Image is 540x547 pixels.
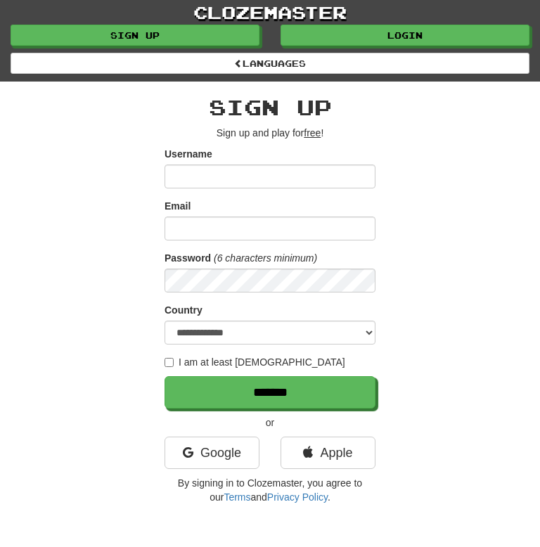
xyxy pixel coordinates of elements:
[165,126,375,140] p: Sign up and play for !
[165,96,375,119] h2: Sign up
[281,437,375,469] a: Apple
[11,53,529,74] a: Languages
[165,437,259,469] a: Google
[165,416,375,430] p: or
[165,199,191,213] label: Email
[214,252,317,264] em: (6 characters minimum)
[165,358,174,367] input: I am at least [DEMOGRAPHIC_DATA]
[304,127,321,139] u: free
[11,25,259,46] a: Sign up
[165,303,202,317] label: Country
[224,491,250,503] a: Terms
[165,147,212,161] label: Username
[267,491,328,503] a: Privacy Policy
[281,25,529,46] a: Login
[165,251,211,265] label: Password
[165,476,375,504] p: By signing in to Clozemaster, you agree to our and .
[165,355,345,369] label: I am at least [DEMOGRAPHIC_DATA]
